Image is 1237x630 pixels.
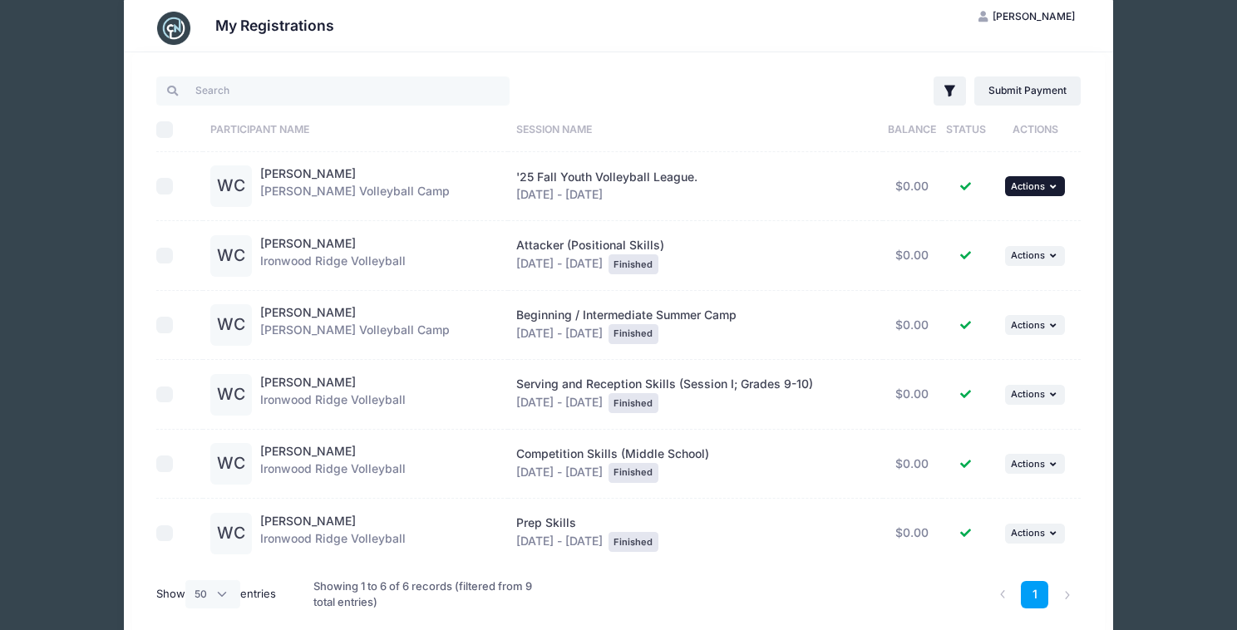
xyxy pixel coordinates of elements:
h3: My Registrations [215,17,334,34]
div: [DATE] - [DATE] [516,237,875,274]
div: Finished [609,532,658,552]
div: Ironwood Ridge Volleyball [260,443,406,485]
span: Actions [1011,388,1045,400]
div: WC [210,235,252,277]
img: CampNetwork [157,12,190,45]
td: $0.00 [883,221,942,291]
span: Actions [1011,319,1045,331]
div: Showing 1 to 6 of 6 records (filtered from 9 total entries) [313,568,532,622]
a: 1 [1021,581,1048,608]
div: Finished [609,463,658,483]
div: [PERSON_NAME] Volleyball Camp [260,304,450,346]
a: WC [210,457,252,471]
button: Actions [1005,454,1065,474]
button: Actions [1005,315,1065,335]
div: Finished [609,324,658,344]
div: WC [210,443,252,485]
button: Actions [1005,524,1065,544]
span: Beginning / Intermediate Summer Camp [516,308,737,322]
span: Serving and Reception Skills (Session I; Grades 9-10) [516,377,813,391]
div: [PERSON_NAME] Volleyball Camp [260,165,450,207]
span: '25 Fall Youth Volleyball League. [516,170,697,184]
div: WC [210,374,252,416]
a: WC [210,318,252,332]
a: WC [210,180,252,194]
input: Search [156,76,510,105]
div: Ironwood Ridge Volleyball [260,235,406,277]
th: Session Name: activate to sort column ascending [508,108,883,152]
td: $0.00 [883,291,942,361]
a: [PERSON_NAME] [260,514,356,528]
div: Finished [609,393,658,413]
a: [PERSON_NAME] [260,236,356,250]
td: $0.00 [883,430,942,500]
a: WC [210,527,252,541]
div: [DATE] - [DATE] [516,376,875,413]
div: [DATE] - [DATE] [516,307,875,344]
div: WC [210,513,252,554]
span: Attacker (Positional Skills) [516,238,664,252]
div: Ironwood Ridge Volleyball [260,374,406,416]
a: [PERSON_NAME] [260,444,356,458]
a: [PERSON_NAME] [260,166,356,180]
th: Balance: activate to sort column ascending [883,108,942,152]
a: [PERSON_NAME] [260,305,356,319]
a: [PERSON_NAME] [260,375,356,389]
span: Actions [1011,249,1045,261]
td: $0.00 [883,499,942,568]
th: Participant Name: activate to sort column ascending [203,108,509,152]
th: Actions: activate to sort column ascending [989,108,1081,152]
span: Competition Skills (Middle School) [516,446,709,460]
span: [PERSON_NAME] [993,10,1075,22]
span: Actions [1011,527,1045,539]
td: $0.00 [883,152,942,222]
label: Show entries [156,580,276,608]
th: Status: activate to sort column ascending [942,108,989,152]
span: Prep Skills [516,515,576,529]
td: $0.00 [883,360,942,430]
div: [DATE] - [DATE] [516,514,875,552]
div: WC [210,165,252,207]
div: WC [210,304,252,346]
a: Submit Payment [974,76,1082,105]
div: [DATE] - [DATE] [516,169,875,204]
select: Showentries [185,580,240,608]
div: Finished [609,254,658,274]
span: Actions [1011,458,1045,470]
th: Select All [156,108,203,152]
a: WC [210,388,252,402]
button: Actions [1005,385,1065,405]
span: Actions [1011,180,1045,192]
button: Actions [1005,246,1065,266]
a: WC [210,249,252,263]
button: [PERSON_NAME] [964,2,1089,31]
div: Ironwood Ridge Volleyball [260,513,406,554]
div: [DATE] - [DATE] [516,445,875,483]
button: Actions [1005,176,1065,196]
